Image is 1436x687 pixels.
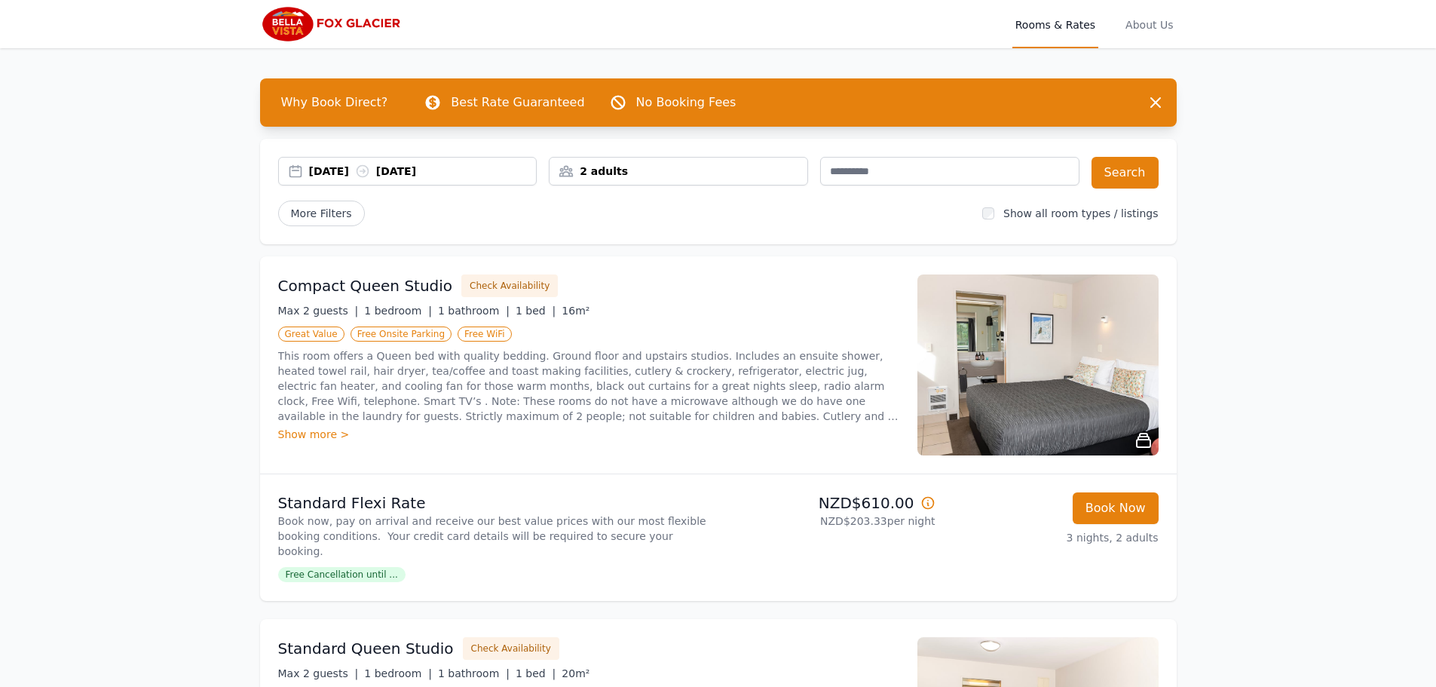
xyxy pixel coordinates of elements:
[278,567,406,582] span: Free Cancellation until ...
[260,6,406,42] img: Bella Vista Fox Glacier
[516,667,556,679] span: 1 bed |
[1073,492,1159,524] button: Book Now
[351,327,452,342] span: Free Onsite Parking
[278,492,712,514] p: Standard Flexi Rate
[458,327,512,342] span: Free WiFi
[562,305,589,317] span: 16m²
[309,164,537,179] div: [DATE] [DATE]
[1092,157,1159,189] button: Search
[278,638,454,659] h3: Standard Queen Studio
[1003,207,1158,219] label: Show all room types / listings
[364,667,432,679] span: 1 bedroom |
[438,667,510,679] span: 1 bathroom |
[278,201,365,226] span: More Filters
[278,514,712,559] p: Book now, pay on arrival and receive our best value prices with our most flexible booking conditi...
[278,327,344,342] span: Great Value
[451,94,584,112] p: Best Rate Guaranteed
[948,530,1159,545] p: 3 nights, 2 adults
[438,305,510,317] span: 1 bathroom |
[278,667,359,679] span: Max 2 guests |
[269,87,400,118] span: Why Book Direct?
[550,164,807,179] div: 2 adults
[562,667,589,679] span: 20m²
[278,348,899,424] p: This room offers a Queen bed with quality bedding. Ground floor and upstairs studios. Includes an...
[516,305,556,317] span: 1 bed |
[636,94,736,112] p: No Booking Fees
[461,274,558,297] button: Check Availability
[278,305,359,317] span: Max 2 guests |
[278,275,453,296] h3: Compact Queen Studio
[278,427,899,442] div: Show more >
[724,514,935,529] p: NZD$203.33 per night
[364,305,432,317] span: 1 bedroom |
[724,492,935,514] p: NZD$610.00
[463,637,559,660] button: Check Availability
